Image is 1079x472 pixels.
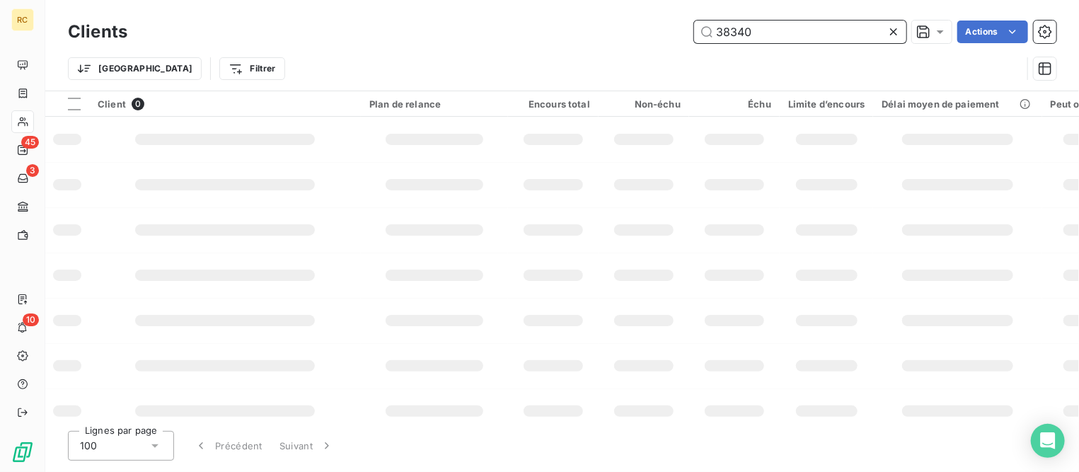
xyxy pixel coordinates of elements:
[11,139,33,161] a: 45
[68,57,202,80] button: [GEOGRAPHIC_DATA]
[80,439,97,453] span: 100
[219,57,284,80] button: Filtrer
[882,98,1033,110] div: Délai moyen de paiement
[185,431,271,461] button: Précédent
[1031,424,1065,458] div: Open Intercom Messenger
[132,98,144,110] span: 0
[271,431,342,461] button: Suivant
[698,98,771,110] div: Échu
[11,8,34,31] div: RC
[957,21,1028,43] button: Actions
[23,313,39,326] span: 10
[11,167,33,190] a: 3
[607,98,681,110] div: Non-échu
[788,98,865,110] div: Limite d’encours
[694,21,906,43] input: Rechercher
[11,441,34,464] img: Logo LeanPay
[98,98,126,110] span: Client
[26,164,39,177] span: 3
[369,98,500,110] div: Plan de relance
[21,136,39,149] span: 45
[517,98,590,110] div: Encours total
[68,19,127,45] h3: Clients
